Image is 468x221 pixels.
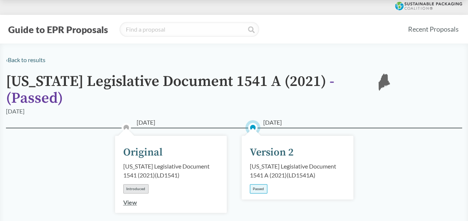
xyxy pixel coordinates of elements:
div: [US_STATE] Legislative Document 1541 A (2021) ( LD1541A ) [250,162,345,180]
a: Recent Proposals [405,21,462,38]
div: Original [123,145,163,160]
div: Introduced [123,184,149,193]
span: - ( Passed ) [6,72,334,108]
h1: [US_STATE] Legislative Document 1541 A (2021) [6,73,363,107]
a: View [123,199,137,206]
a: ‹Back to results [6,56,45,63]
div: Version 2 [250,145,294,160]
span: [DATE] [263,118,282,127]
button: Guide to EPR Proposals [6,23,110,35]
div: Passed [250,184,267,193]
span: [DATE] [137,118,155,127]
div: [DATE] [6,107,25,116]
input: Find a proposal [120,22,259,37]
div: [US_STATE] Legislative Document 1541 (2021) ( LD1541 ) [123,162,219,180]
